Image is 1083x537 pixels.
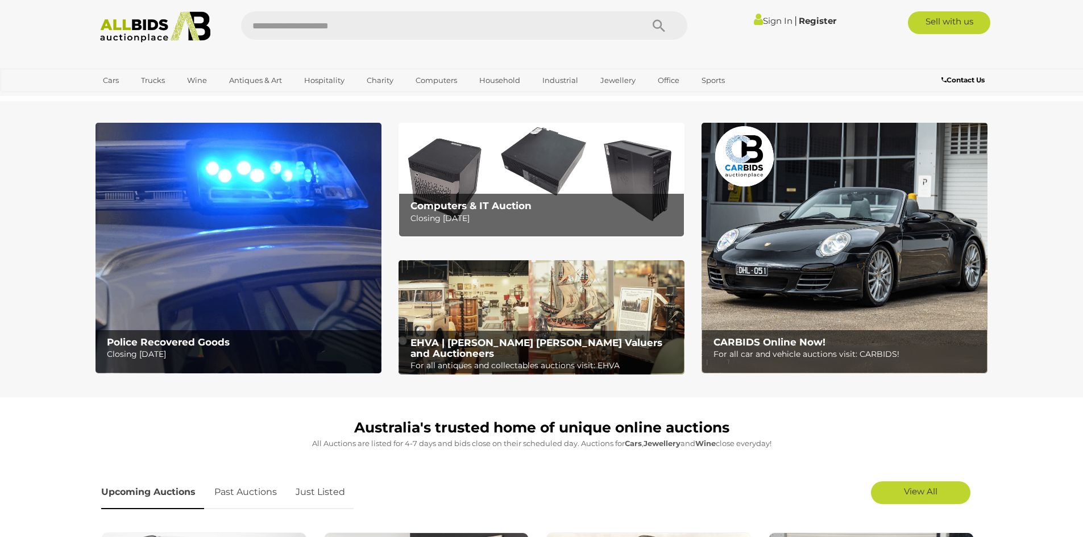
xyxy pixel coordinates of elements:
a: Sell with us [908,11,990,34]
a: Just Listed [287,476,354,509]
strong: Jewellery [644,439,680,448]
a: Sports [694,71,732,90]
b: EHVA | [PERSON_NAME] [PERSON_NAME] Valuers and Auctioneers [410,337,662,359]
p: For all car and vehicle auctions visit: CARBIDS! [713,347,981,361]
p: Closing [DATE] [410,211,678,226]
strong: Wine [695,439,716,448]
span: View All [904,486,937,497]
a: [GEOGRAPHIC_DATA] [96,90,191,109]
a: View All [871,481,970,504]
a: Cars [96,71,126,90]
p: Closing [DATE] [107,347,375,361]
p: All Auctions are listed for 4-7 days and bids close on their scheduled day. Auctions for , and cl... [101,437,982,450]
img: Allbids.com.au [94,11,217,43]
a: Past Auctions [206,476,285,509]
a: CARBIDS Online Now! CARBIDS Online Now! For all car and vehicle auctions visit: CARBIDS! [702,123,987,373]
a: Sign In [754,15,792,26]
a: Contact Us [941,74,987,86]
a: Industrial [535,71,586,90]
a: Computers [408,71,464,90]
b: CARBIDS Online Now! [713,336,825,348]
a: Jewellery [593,71,643,90]
a: Charity [359,71,401,90]
button: Search [630,11,687,40]
a: Household [472,71,528,90]
a: Antiques & Art [222,71,289,90]
a: Wine [180,71,214,90]
strong: Cars [625,439,642,448]
a: Register [799,15,836,26]
b: Computers & IT Auction [410,200,532,211]
a: EHVA | Evans Hastings Valuers and Auctioneers EHVA | [PERSON_NAME] [PERSON_NAME] Valuers and Auct... [399,260,684,375]
a: Trucks [134,71,172,90]
b: Contact Us [941,76,985,84]
span: | [794,14,797,27]
img: Police Recovered Goods [96,123,381,373]
img: CARBIDS Online Now! [702,123,987,373]
a: Office [650,71,687,90]
img: Computers & IT Auction [399,123,684,237]
img: EHVA | Evans Hastings Valuers and Auctioneers [399,260,684,375]
p: For all antiques and collectables auctions visit: EHVA [410,359,678,373]
a: Computers & IT Auction Computers & IT Auction Closing [DATE] [399,123,684,237]
a: Upcoming Auctions [101,476,204,509]
a: Hospitality [297,71,352,90]
a: Police Recovered Goods Police Recovered Goods Closing [DATE] [96,123,381,373]
b: Police Recovered Goods [107,336,230,348]
h1: Australia's trusted home of unique online auctions [101,420,982,436]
